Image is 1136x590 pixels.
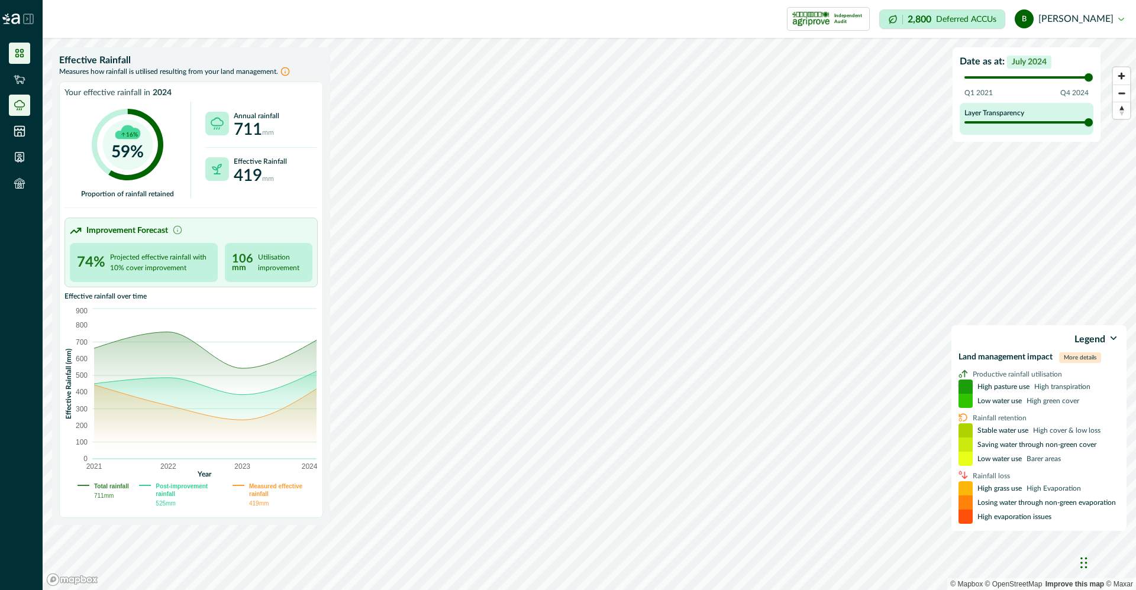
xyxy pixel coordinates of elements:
[46,573,98,586] a: Mapbox logo
[262,175,274,182] span: mm
[958,351,1119,364] p: Land management impact
[977,396,1079,406] p: Low water use
[977,511,1056,522] p: High evaporation issues
[977,425,1100,436] p: Stable water use
[234,112,279,120] p: Annual rainfall
[1033,427,1100,434] span: High cover & low loss
[160,462,176,470] tspan: 2022
[1080,545,1087,581] div: Drag
[1077,533,1136,590] iframe: Chat Widget
[1034,383,1090,390] span: High transpiration
[1113,85,1130,102] button: Zoom out
[76,371,88,380] tspan: 500
[977,497,1119,508] p: Losing water through non-green evaporation
[787,7,870,31] button: certification logoIndependent Audit
[59,66,278,77] p: Measures how rainfall is utilised resulting from your land management.
[936,15,996,24] p: Deferred ACCUs
[973,369,1062,380] p: Productive rainfall utilisation
[43,38,1136,590] canvas: Map
[258,252,305,273] p: Utilisation improvement
[964,108,1089,118] p: Layer Transparency
[94,482,129,490] p: Total rainfall
[110,252,211,273] p: Projected effective rainfall with 10% cover improvement
[76,422,88,430] tspan: 200
[78,490,129,502] p: 711 mm
[64,87,318,99] p: Your effective rainfall in
[64,292,318,300] p: Effective rainfall over time
[1059,352,1101,363] span: More details
[1045,580,1104,588] a: Map feedback
[1113,67,1130,85] button: Zoom in
[59,54,323,66] p: Effective Rainfall
[139,498,222,510] p: 525 mm
[1027,455,1061,462] span: Barer areas
[77,252,110,273] p: 74 %
[302,462,318,470] tspan: 2024
[234,157,287,166] p: Effective Rainfall
[126,129,138,141] p: 16%
[156,482,222,498] p: Post-improvement rainfall
[977,453,1061,464] p: Low water use
[1027,485,1081,492] span: High Evaporation
[86,462,102,470] tspan: 2021
[76,404,88,413] tspan: 300
[908,15,931,24] p: 2,800
[977,381,1090,392] p: High pasture use
[1027,397,1079,404] span: High green cover
[2,14,20,24] img: Logo
[83,455,88,463] tspan: 0
[76,307,88,315] tspan: 900
[977,483,1081,494] p: High grass use
[65,348,72,419] tspan: Effective Rainfall (mm)
[792,9,830,28] img: certification logo
[262,129,274,136] span: mm
[973,413,1027,423] p: Rainfall retention
[234,120,279,142] p: 711
[76,338,88,346] tspan: 700
[1060,87,1089,98] p: Q4 2024
[232,250,258,268] p: 106
[1015,5,1124,33] button: bob marcus [PERSON_NAME]
[1113,102,1130,119] button: Reset bearing to north
[64,187,191,198] p: Proportion of rainfall retained
[977,439,1101,450] p: Saving water through non-green cover
[960,54,1093,69] p: Date as at:
[985,580,1043,588] a: OpenStreetMap
[834,13,864,25] p: Independent Audit
[86,225,168,237] p: Improvement Forecast
[233,498,315,510] p: 419 mm
[76,438,88,446] tspan: 100
[76,355,88,363] tspan: 600
[1007,56,1051,69] span: July 2024
[1074,332,1105,346] p: Legend
[973,471,1010,481] p: Rainfall loss
[76,388,88,396] tspan: 400
[249,482,315,498] p: Measured effective rainfall
[111,140,144,164] p: 59 %
[234,166,287,189] p: 419
[76,321,88,329] tspan: 800
[153,89,172,97] span: 2024
[234,462,250,470] tspan: 2023
[964,87,993,98] p: Q1 2021
[950,580,983,588] a: Mapbox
